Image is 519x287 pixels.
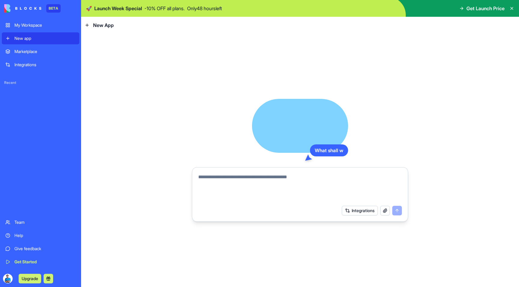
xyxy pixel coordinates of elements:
p: - 10 % OFF all plans. [144,5,185,12]
span: New App [93,22,114,29]
span: Launch Week Special [94,5,142,12]
div: New app [14,35,76,41]
div: Marketplace [14,49,76,55]
a: New app [2,32,79,44]
span: Recent [2,80,79,85]
a: BETA [4,4,61,13]
p: Only 48 hours left [187,5,222,12]
span: 🚀 [86,5,92,12]
img: logo [4,4,41,13]
div: Team [14,219,76,225]
a: Get Started [2,256,79,268]
button: Upgrade [19,274,41,283]
a: Help [2,229,79,241]
img: ACg8ocI8eiV9u17Bq4s6iQeualncoWlh-KeftRawHFqAoUAw3SXsxzU=s96-c [3,274,13,283]
button: Integrations [342,206,378,215]
a: Upgrade [19,275,41,281]
a: Team [2,216,79,228]
div: BETA [46,4,61,13]
a: Give feedback [2,243,79,255]
div: Integrations [14,62,76,68]
div: Get Started [14,259,76,265]
div: Give feedback [14,246,76,252]
div: Help [14,232,76,238]
a: Marketplace [2,46,79,58]
a: Integrations [2,59,79,71]
div: What shall w [310,144,348,156]
div: My Workspace [14,22,76,28]
span: Get Launch Price [466,5,505,12]
a: My Workspace [2,19,79,31]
